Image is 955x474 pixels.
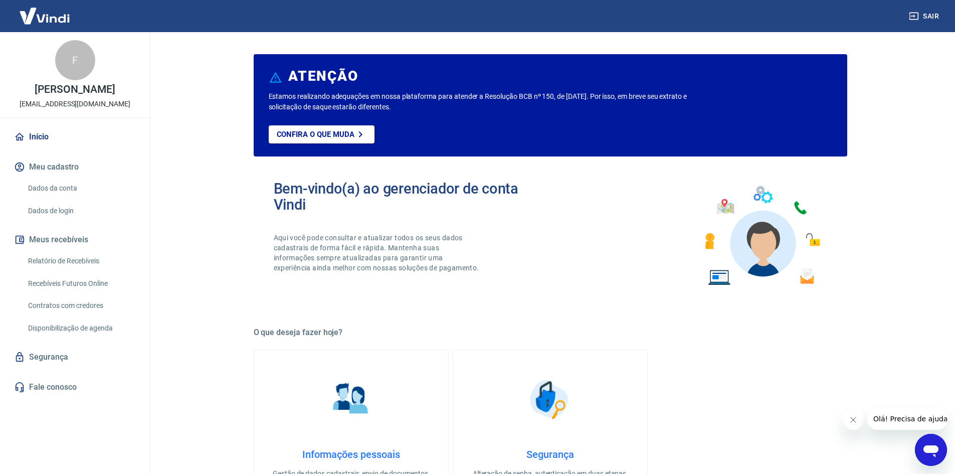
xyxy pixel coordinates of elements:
[469,448,631,460] h4: Segurança
[254,328,847,338] h5: O que deseja fazer hoje?
[907,7,943,26] button: Sair
[12,156,138,178] button: Meu cadastro
[274,181,550,213] h2: Bem-vindo(a) ao gerenciador de conta Vindi
[696,181,827,291] img: Imagem de um avatar masculino com diversos icones exemplificando as funcionalidades do gerenciado...
[24,295,138,316] a: Contratos com credores
[24,251,138,271] a: Relatório de Recebíveis
[12,346,138,368] a: Segurança
[6,7,84,15] span: Olá! Precisa de ajuda?
[269,125,374,143] a: Confira o que muda
[24,178,138,199] a: Dados da conta
[55,40,95,80] div: F
[24,273,138,294] a: Recebíveis Futuros Online
[24,201,138,221] a: Dados de login
[274,233,481,273] p: Aqui você pode consultar e atualizar todos os seus dados cadastrais de forma fácil e rápida. Mant...
[843,410,863,430] iframe: Fechar mensagem
[867,408,947,430] iframe: Mensagem da empresa
[270,448,432,460] h4: Informações pessoais
[269,91,719,112] p: Estamos realizando adequações em nossa plataforma para atender a Resolução BCB nº 150, de [DATE]....
[326,374,376,424] img: Informações pessoais
[12,229,138,251] button: Meus recebíveis
[12,376,138,398] a: Fale conosco
[288,71,358,81] h6: ATENÇÃO
[915,434,947,466] iframe: Botão para abrir a janela de mensagens
[20,99,130,109] p: [EMAIL_ADDRESS][DOMAIN_NAME]
[12,126,138,148] a: Início
[35,84,115,95] p: [PERSON_NAME]
[277,130,354,139] p: Confira o que muda
[12,1,77,31] img: Vindi
[24,318,138,339] a: Disponibilização de agenda
[525,374,575,424] img: Segurança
